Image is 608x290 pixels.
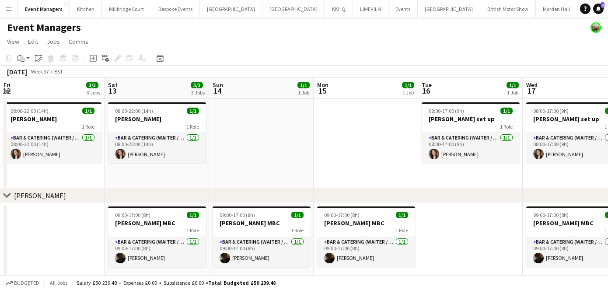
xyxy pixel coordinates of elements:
a: Comms [65,36,92,47]
span: 14 [211,86,223,96]
span: 1/1 [507,82,519,88]
span: 08:00-22:00 (14h) [10,108,49,114]
span: 1/1 [297,82,310,88]
div: Salary £50 239.48 + Expenses £0.00 + Subsistence £0.00 = [77,280,276,286]
div: 1 Job [402,89,414,96]
span: 08:00-17:00 (9h) [429,108,464,114]
span: Week 37 [29,68,51,75]
span: View [7,38,19,45]
app-card-role: Bar & Catering (Waiter / waitress)1/109:00-17:00 (8h)[PERSON_NAME] [317,237,415,267]
span: 1 Role [82,123,94,130]
span: Sun [213,81,223,89]
app-card-role: Bar & Catering (Waiter / waitress)1/108:00-17:00 (9h)[PERSON_NAME] [422,133,520,163]
div: 3 Jobs [191,89,205,96]
span: 12 [2,86,10,96]
button: [GEOGRAPHIC_DATA] [262,0,325,17]
span: Fri [3,81,10,89]
span: Budgeted [14,280,39,286]
span: 09:00-17:00 (8h) [324,212,360,218]
span: 09:00-17:00 (8h) [220,212,255,218]
span: 1/1 [500,108,513,114]
div: [PERSON_NAME] [14,191,66,200]
span: Jobs [47,38,60,45]
button: KKHQ [325,0,353,17]
app-job-card: 09:00-17:00 (8h)1/1[PERSON_NAME] MBC1 RoleBar & Catering (Waiter / waitress)1/109:00-17:00 (8h)[P... [213,206,311,267]
app-job-card: 09:00-17:00 (8h)1/1[PERSON_NAME] MBC1 RoleBar & Catering (Waiter / waitress)1/109:00-17:00 (8h)[P... [317,206,415,267]
app-job-card: 09:00-17:00 (8h)1/1[PERSON_NAME] MBC1 RoleBar & Catering (Waiter / waitress)1/109:00-17:00 (8h)[P... [108,206,206,267]
span: 1 Role [186,227,199,234]
span: 1/1 [402,82,414,88]
app-job-card: 08:00-17:00 (9h)1/1[PERSON_NAME] set up1 RoleBar & Catering (Waiter / waitress)1/108:00-17:00 (9h... [422,102,520,163]
app-card-role: Bar & Catering (Waiter / waitress)1/108:00-22:00 (14h)[PERSON_NAME] [3,133,101,163]
span: 1 Role [291,227,304,234]
a: Edit [24,36,42,47]
span: Total Budgeted £50 239.48 [208,280,276,286]
button: Bespoke Events [151,0,200,17]
span: 08:00-22:00 (14h) [115,108,153,114]
button: Millbridge Court [102,0,151,17]
app-card-role: Bar & Catering (Waiter / waitress)1/109:00-17:00 (8h)[PERSON_NAME] [108,237,206,267]
span: 1 Role [395,227,408,234]
div: BST [54,68,63,75]
span: 1/1 [291,212,304,218]
app-card-role: Bar & Catering (Waiter / waitress)1/109:00-17:00 (8h)[PERSON_NAME] [213,237,311,267]
div: [DATE] [7,67,27,76]
span: 3/3 [191,82,203,88]
h3: [PERSON_NAME] [108,115,206,123]
h3: [PERSON_NAME] MBC [108,219,206,227]
app-job-card: 08:00-22:00 (14h)1/1[PERSON_NAME]1 RoleBar & Catering (Waiter / waitress)1/108:00-22:00 (14h)[PER... [108,102,206,163]
span: 08:00-17:00 (9h) [533,108,569,114]
button: Morden Hall [536,0,577,17]
div: 3 Jobs [87,89,100,96]
button: Kitchen [70,0,102,17]
span: 1/1 [187,212,199,218]
span: 13 [107,86,118,96]
button: Budgeted [4,278,41,288]
span: Comms [69,38,88,45]
span: 09:00-17:00 (8h) [533,212,569,218]
span: 1/1 [82,108,94,114]
a: 5 [593,3,604,14]
span: 1 Role [500,123,513,130]
span: Sat [108,81,118,89]
span: Mon [317,81,328,89]
h3: [PERSON_NAME] set up [422,115,520,123]
span: 3/3 [86,82,98,88]
h3: [PERSON_NAME] MBC [213,219,311,227]
span: 1/1 [187,108,199,114]
button: LIMEKILN [353,0,388,17]
span: 1/1 [396,212,408,218]
button: [GEOGRAPHIC_DATA] [200,0,262,17]
span: Edit [28,38,38,45]
h3: [PERSON_NAME] MBC [317,219,415,227]
button: Events [388,0,418,17]
button: [GEOGRAPHIC_DATA] [418,0,480,17]
span: 1 Role [186,123,199,130]
h3: [PERSON_NAME] [3,115,101,123]
button: British Motor Show [480,0,536,17]
span: 17 [525,86,538,96]
button: Event Managers [18,0,70,17]
span: 09:00-17:00 (8h) [115,212,150,218]
div: 1 Job [298,89,309,96]
app-job-card: 08:00-22:00 (14h)1/1[PERSON_NAME]1 RoleBar & Catering (Waiter / waitress)1/108:00-22:00 (14h)[PER... [3,102,101,163]
app-card-role: Bar & Catering (Waiter / waitress)1/108:00-22:00 (14h)[PERSON_NAME] [108,133,206,163]
span: 5 [601,2,605,8]
span: 16 [420,86,432,96]
span: 15 [316,86,328,96]
app-user-avatar: Staffing Manager [591,22,601,33]
span: All jobs [48,280,69,286]
div: 1 Job [507,89,518,96]
a: Jobs [43,36,63,47]
span: Wed [526,81,538,89]
a: View [3,36,23,47]
h1: Event Managers [7,21,81,34]
span: Tue [422,81,432,89]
